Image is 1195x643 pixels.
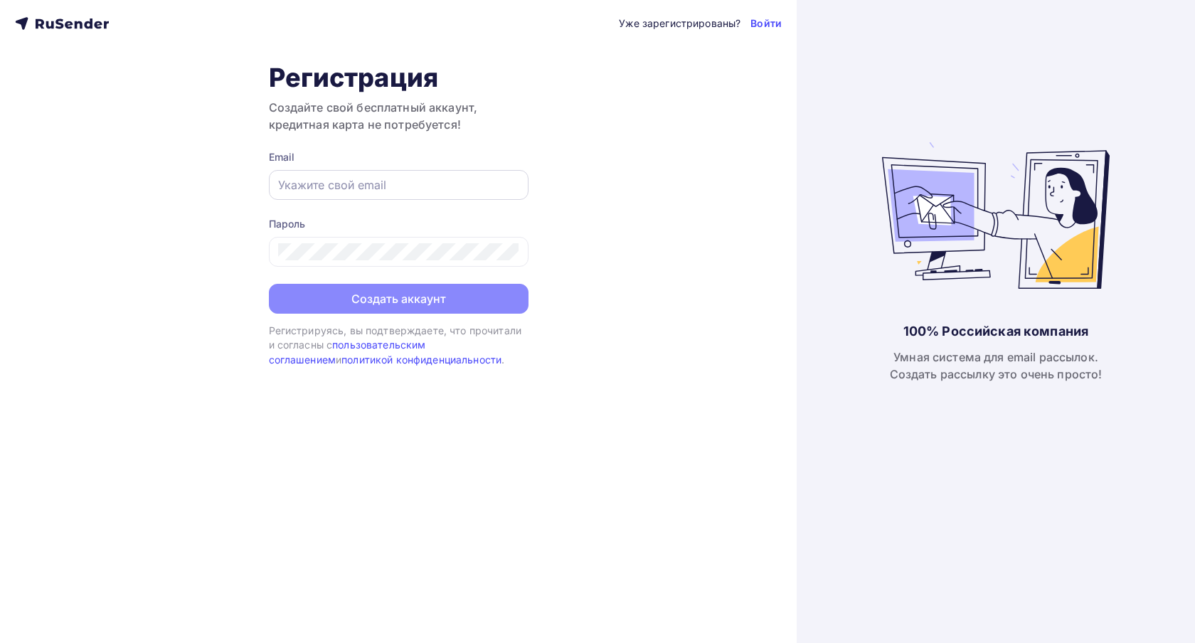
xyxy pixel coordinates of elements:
[619,16,740,31] div: Уже зарегистрированы?
[269,284,529,314] button: Создать аккаунт
[903,323,1088,340] div: 100% Российская компания
[341,354,501,366] a: политикой конфиденциальности
[278,176,519,193] input: Укажите свой email
[269,99,529,133] h3: Создайте свой бесплатный аккаунт, кредитная карта не потребуется!
[269,150,529,164] div: Email
[269,324,529,367] div: Регистрируясь, вы подтверждаете, что прочитали и согласны с и .
[750,16,782,31] a: Войти
[269,217,529,231] div: Пароль
[269,62,529,93] h1: Регистрация
[269,339,426,365] a: пользовательским соглашением
[890,349,1103,383] div: Умная система для email рассылок. Создать рассылку это очень просто!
